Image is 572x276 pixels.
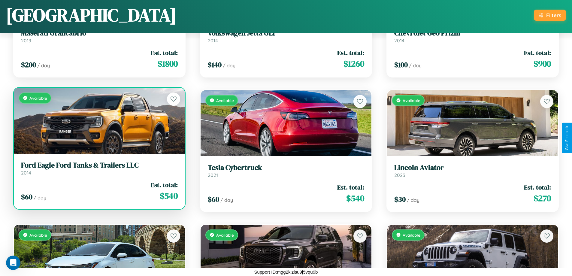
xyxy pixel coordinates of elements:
[160,190,178,202] span: $ 540
[394,60,408,70] span: $ 100
[254,268,318,276] p: Support ID: mgg2klzisu9j5vqu9b
[216,232,234,238] span: Available
[208,194,219,204] span: $ 60
[34,195,46,201] span: / day
[208,29,365,44] a: Volkswagen Jetta GLI2014
[208,163,365,172] h3: Tesla Cybertruck
[216,98,234,103] span: Available
[6,256,20,270] iframe: Intercom live chat
[394,172,405,178] span: 2023
[208,29,365,38] h3: Volkswagen Jetta GLI
[6,3,177,27] h1: [GEOGRAPHIC_DATA]
[21,161,178,170] h3: Ford Eagle Ford Tanks & Trailers LLC
[208,172,218,178] span: 2021
[546,12,561,18] div: Filters
[534,10,566,21] button: Filters
[344,58,364,70] span: $ 1260
[151,48,178,57] span: Est. total:
[394,38,404,44] span: 2014
[29,96,47,101] span: Available
[21,29,178,38] h3: Maserati Grancabrio
[337,48,364,57] span: Est. total:
[394,194,406,204] span: $ 30
[337,183,364,192] span: Est. total:
[394,163,551,178] a: Lincoln Aviator2023
[29,232,47,238] span: Available
[208,163,365,178] a: Tesla Cybertruck2021
[21,192,32,202] span: $ 60
[403,232,420,238] span: Available
[21,170,31,176] span: 2014
[409,62,422,68] span: / day
[21,38,31,44] span: 2019
[394,163,551,172] h3: Lincoln Aviator
[346,192,364,204] span: $ 540
[394,29,551,38] h3: Chevrolet Geo Prizm
[524,48,551,57] span: Est. total:
[21,60,36,70] span: $ 200
[208,38,218,44] span: 2014
[534,192,551,204] span: $ 270
[21,29,178,44] a: Maserati Grancabrio2019
[158,58,178,70] span: $ 1800
[37,62,50,68] span: / day
[565,126,569,150] div: Give Feedback
[21,161,178,176] a: Ford Eagle Ford Tanks & Trailers LLC2014
[208,60,222,70] span: $ 140
[151,180,178,189] span: Est. total:
[403,98,420,103] span: Available
[220,197,233,203] span: / day
[534,58,551,70] span: $ 900
[394,29,551,44] a: Chevrolet Geo Prizm2014
[223,62,235,68] span: / day
[407,197,419,203] span: / day
[524,183,551,192] span: Est. total:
